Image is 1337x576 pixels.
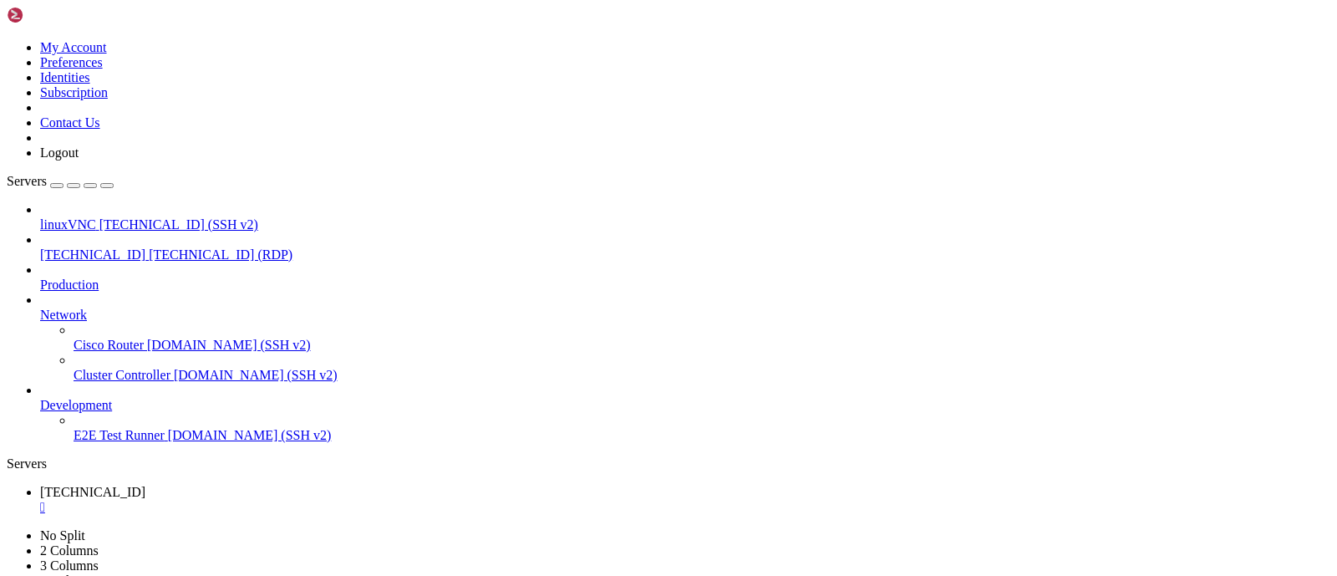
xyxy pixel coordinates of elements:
span: [DOMAIN_NAME] (SSH v2) [147,338,311,352]
a: 2 Columns [40,543,99,558]
a: Identities [40,70,90,84]
a: Cluster Controller [DOMAIN_NAME] (SSH v2) [74,368,1330,383]
a: [TECHNICAL_ID] [TECHNICAL_ID] (RDP) [40,247,1330,263]
a: 3 Columns [40,558,99,573]
a: linuxVNC [TECHNICAL_ID] (SSH v2) [40,217,1330,232]
a: E2E Test Runner [DOMAIN_NAME] (SSH v2) [74,428,1330,443]
li: Network [40,293,1330,383]
a: Network [40,308,1330,323]
li: Production [40,263,1330,293]
a: Servers [7,174,114,188]
li: Cluster Controller [DOMAIN_NAME] (SSH v2) [74,353,1330,383]
span: Cluster Controller [74,368,170,382]
span: [TECHNICAL_ID] (SSH v2) [99,217,258,232]
a: Subscription [40,85,108,99]
a:  [40,500,1330,515]
span: linuxVNC [40,217,96,232]
a: Cisco Router [DOMAIN_NAME] (SSH v2) [74,338,1330,353]
a: Logout [40,145,79,160]
li: [TECHNICAL_ID] [TECHNICAL_ID] (RDP) [40,232,1330,263]
span: [DOMAIN_NAME] (SSH v2) [168,428,332,442]
div: Servers [7,456,1330,472]
li: Development [40,383,1330,443]
a: Preferences [40,55,103,69]
span: [TECHNICAL_ID] (RDP) [149,247,292,262]
a: Development [40,398,1330,413]
img: Shellngn [7,7,103,23]
li: E2E Test Runner [DOMAIN_NAME] (SSH v2) [74,413,1330,443]
span: [TECHNICAL_ID] [40,485,145,499]
a: No Split [40,528,85,543]
a: My Account [40,40,107,54]
a: Production [40,278,1330,293]
span: [TECHNICAL_ID] [40,247,145,262]
a: 176.102.65.175 [40,485,1330,515]
span: Network [40,308,87,322]
span: Cisco Router [74,338,144,352]
li: Cisco Router [DOMAIN_NAME] (SSH v2) [74,323,1330,353]
span: Production [40,278,99,292]
li: linuxVNC [TECHNICAL_ID] (SSH v2) [40,202,1330,232]
span: Development [40,398,112,412]
a: Contact Us [40,115,100,130]
span: E2E Test Runner [74,428,165,442]
span: [DOMAIN_NAME] (SSH v2) [174,368,338,382]
span: Servers [7,174,47,188]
